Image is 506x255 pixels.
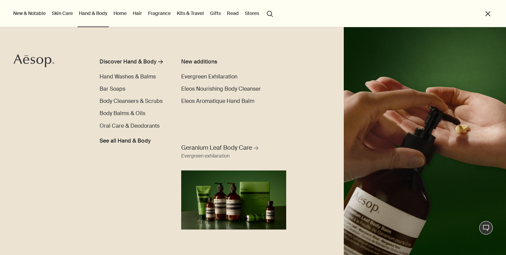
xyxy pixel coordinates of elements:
[131,9,143,18] a: Hair
[100,58,156,66] div: Discover Hand & Body
[181,85,261,92] span: Eleos Nourishing Body Cleanser
[100,58,166,69] a: Discover Hand & Body
[181,73,237,80] span: Evergreen Exhilaration
[484,10,492,18] button: Close the Menu
[100,97,163,105] span: Body Cleansers & Scrubs
[14,54,54,68] svg: Aesop
[50,9,74,18] a: Skin Care
[100,85,125,92] span: Bar Soaps
[264,7,276,20] button: Open search
[479,221,493,235] button: Live Assistance
[181,97,254,105] span: Eleos Aromatique Hand Balm
[244,9,260,18] button: Stores
[180,142,288,230] a: Geranium Leaf Body Care Evergreen exhilarationFull range of Geranium Leaf products displaying aga...
[181,85,261,93] a: Eleos Nourishing Body Cleanser
[100,73,156,80] span: Hand Washes & Balms
[175,9,205,18] a: Kits & Travel
[226,9,240,18] a: Read
[100,109,145,117] a: Body Balms & Oils
[12,9,47,18] button: New & Notable
[147,9,172,18] a: Fragrance
[181,97,254,105] a: Eleos Aromatique Hand Balm
[100,73,156,81] a: Hand Washes & Balms
[209,9,222,18] a: Gifts
[100,122,160,129] span: Oral Care & Deodorants
[344,27,506,255] img: A hand holding the pump dispensing Geranium Leaf Body Balm on to hand.
[100,122,160,130] a: Oral Care & Deodorants
[181,58,262,66] div: New additions
[100,137,151,145] span: See all Hand & Body
[181,152,230,160] div: Evergreen exhilaration
[12,52,56,71] a: Aesop
[100,97,163,105] a: Body Cleansers & Scrubs
[100,134,151,145] a: See all Hand & Body
[78,9,109,18] a: Hand & Body
[181,73,237,81] a: Evergreen Exhilaration
[112,9,128,18] a: Home
[100,85,125,93] a: Bar Soaps
[181,144,252,152] span: Geranium Leaf Body Care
